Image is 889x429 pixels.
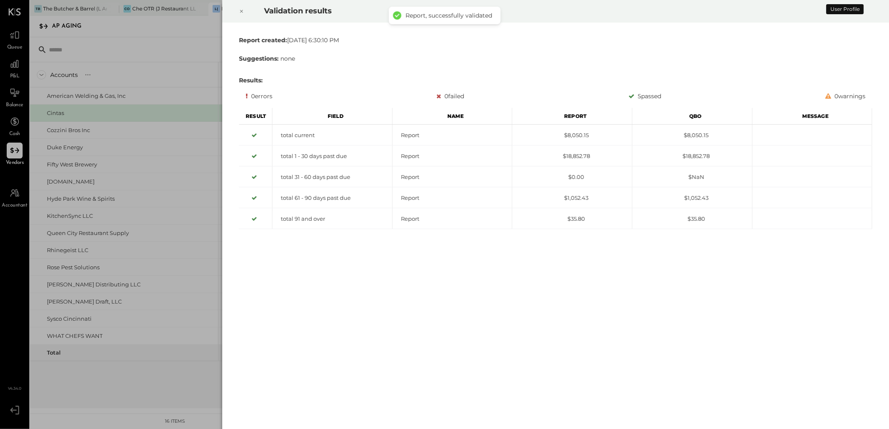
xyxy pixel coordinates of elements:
[264,0,764,21] h2: Validation results
[239,36,872,44] div: [DATE] 6:30:10 PM
[280,55,295,62] span: none
[632,152,752,160] div: $18,852.78
[632,215,752,223] div: $35.80
[632,131,752,139] div: $8,050.15
[239,108,272,125] div: Result
[825,91,866,101] div: 0 warnings
[437,91,464,101] div: 0 failed
[393,108,513,125] div: Name
[239,55,279,62] b: Suggestions:
[272,108,393,125] div: Field
[632,194,752,202] div: $1,052.43
[239,36,287,44] b: Report created:
[826,4,864,14] div: User Profile
[393,152,512,160] div: Report
[632,173,752,181] div: $NaN
[512,108,632,125] div: Report
[272,131,392,139] div: total current
[272,215,392,223] div: total 91 and over
[272,194,392,202] div: total 61 - 90 days past due
[393,173,512,181] div: Report
[272,152,392,160] div: total 1 - 30 days past due
[272,173,392,181] div: total 31 - 60 days past due
[246,91,272,101] div: 0 errors
[393,194,512,202] div: Report
[512,194,632,202] div: $1,052.43
[393,131,512,139] div: Report
[629,91,661,101] div: 5 passed
[512,215,632,223] div: $35.80
[512,152,632,160] div: $18,852.78
[393,215,512,223] div: Report
[512,131,632,139] div: $8,050.15
[753,108,873,125] div: Message
[239,77,263,84] b: Results:
[512,173,632,181] div: $0.00
[406,12,492,19] div: Report, successfully validated
[632,108,753,125] div: Qbo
